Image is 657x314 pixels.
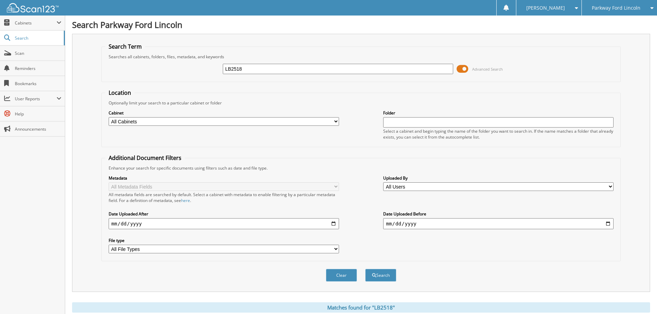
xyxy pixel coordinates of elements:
[109,175,339,181] label: Metadata
[15,35,60,41] span: Search
[472,67,503,72] span: Advanced Search
[383,128,614,140] div: Select a cabinet and begin typing the name of the folder you want to search in. If the name match...
[592,6,640,10] span: Parkway Ford Lincoln
[105,165,617,171] div: Enhance your search for specific documents using filters such as date and file type.
[15,126,61,132] span: Announcements
[383,211,614,217] label: Date Uploaded Before
[383,175,614,181] label: Uploaded By
[105,89,135,97] legend: Location
[105,54,617,60] div: Searches all cabinets, folders, files, metadata, and keywords
[72,19,650,30] h1: Search Parkway Ford Lincoln
[526,6,565,10] span: [PERSON_NAME]
[383,110,614,116] label: Folder
[15,96,57,102] span: User Reports
[15,111,61,117] span: Help
[105,154,185,162] legend: Additional Document Filters
[109,211,339,217] label: Date Uploaded After
[109,110,339,116] label: Cabinet
[109,192,339,203] div: All metadata fields are searched by default. Select a cabinet with metadata to enable filtering b...
[72,302,650,313] div: Matches found for "LB2518"
[15,20,57,26] span: Cabinets
[105,100,617,106] div: Optionally limit your search to a particular cabinet or folder
[15,81,61,87] span: Bookmarks
[109,218,339,229] input: start
[109,237,339,243] label: File type
[7,3,59,12] img: scan123-logo-white.svg
[326,269,357,282] button: Clear
[383,218,614,229] input: end
[15,50,61,56] span: Scan
[181,197,190,203] a: here
[365,269,396,282] button: Search
[105,43,145,50] legend: Search Term
[15,65,61,71] span: Reminders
